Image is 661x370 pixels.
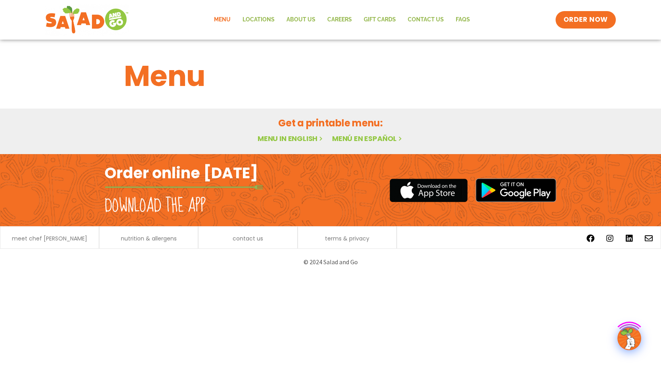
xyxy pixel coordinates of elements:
[325,236,369,241] a: terms & privacy
[105,185,263,189] img: fork
[258,134,324,143] a: Menu in English
[390,177,468,203] img: appstore
[208,11,476,29] nav: Menu
[450,11,476,29] a: FAQs
[124,55,537,97] h1: Menu
[105,163,258,183] h2: Order online [DATE]
[402,11,450,29] a: Contact Us
[12,236,87,241] a: meet chef [PERSON_NAME]
[564,15,608,25] span: ORDER NOW
[109,257,552,267] p: © 2024 Salad and Go
[233,236,263,241] a: contact us
[358,11,402,29] a: GIFT CARDS
[105,195,206,217] h2: Download the app
[556,11,616,29] a: ORDER NOW
[281,11,321,29] a: About Us
[332,134,403,143] a: Menú en español
[476,178,556,202] img: google_play
[208,11,237,29] a: Menu
[237,11,281,29] a: Locations
[124,116,537,130] h2: Get a printable menu:
[321,11,358,29] a: Careers
[45,4,129,36] img: new-SAG-logo-768×292
[121,236,177,241] a: nutrition & allergens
